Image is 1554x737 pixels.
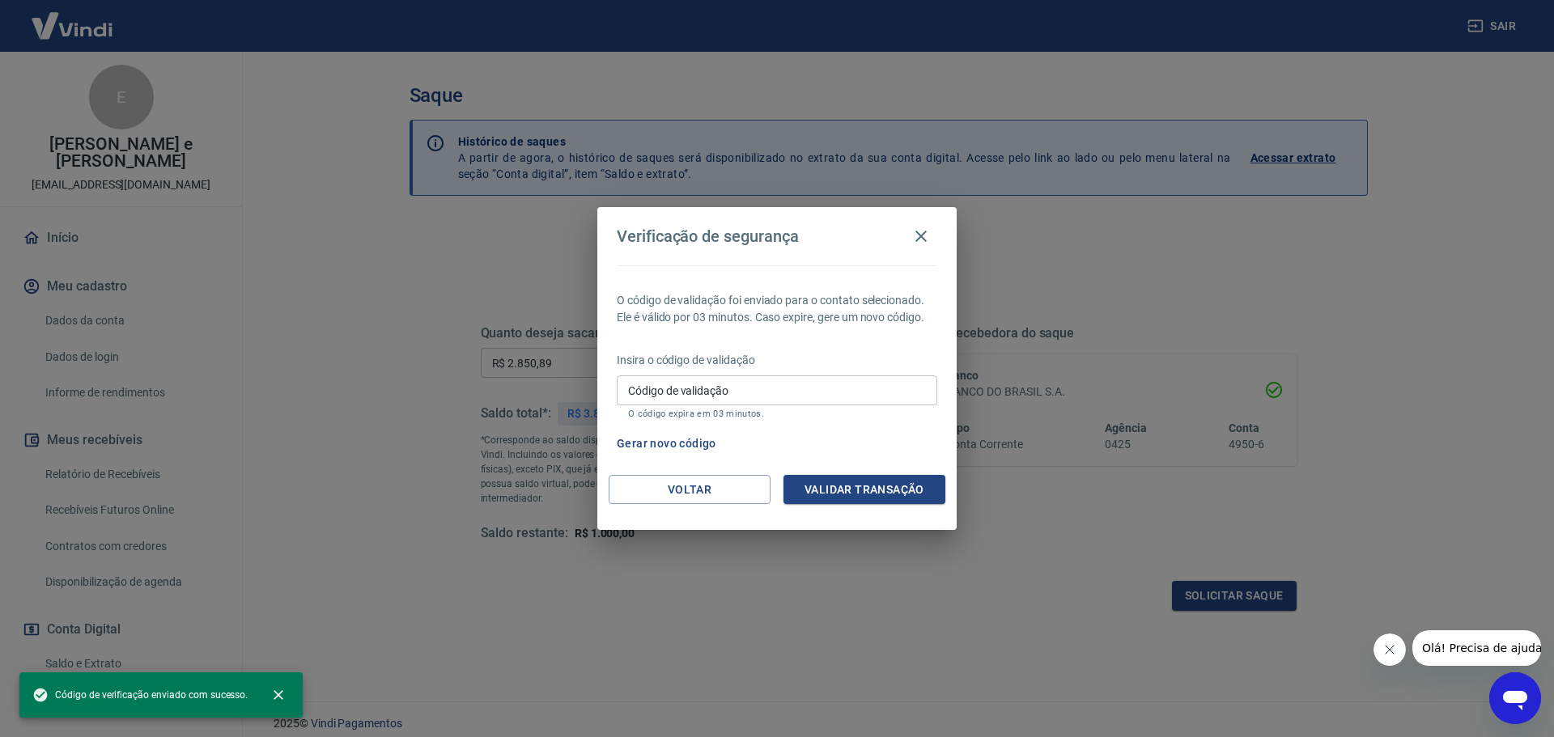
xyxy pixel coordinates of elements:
[1374,633,1406,666] iframe: Fechar mensagem
[1412,630,1541,666] iframe: Mensagem da empresa
[10,11,136,24] span: Olá! Precisa de ajuda?
[617,227,799,246] h4: Verificação de segurança
[610,429,723,459] button: Gerar novo código
[32,687,248,703] span: Código de verificação enviado com sucesso.
[628,409,926,419] p: O código expira em 03 minutos.
[617,352,937,369] p: Insira o código de validação
[609,475,771,505] button: Voltar
[1489,672,1541,724] iframe: Botão para abrir a janela de mensagens
[783,475,945,505] button: Validar transação
[617,292,937,326] p: O código de validação foi enviado para o contato selecionado. Ele é válido por 03 minutos. Caso e...
[261,677,296,713] button: close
